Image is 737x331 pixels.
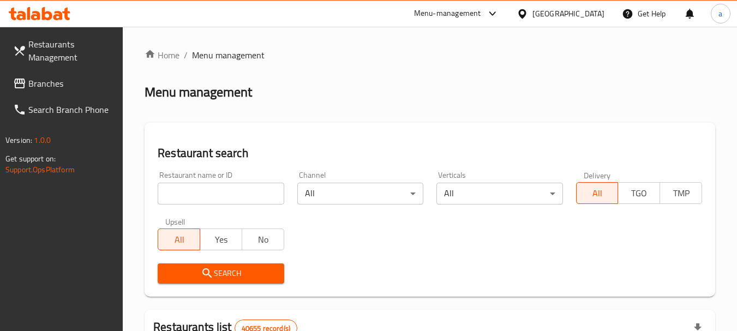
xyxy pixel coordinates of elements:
span: TGO [622,185,656,201]
div: Menu-management [414,7,481,20]
a: Support.OpsPlatform [5,163,75,177]
span: Get support on: [5,152,56,166]
span: Branches [28,77,115,90]
a: Branches [4,70,123,97]
span: TMP [664,185,698,201]
button: TMP [660,182,702,204]
span: Menu management [192,49,265,62]
h2: Menu management [145,83,252,101]
span: Version: [5,133,32,147]
div: All [436,183,562,204]
div: [GEOGRAPHIC_DATA] [532,8,604,20]
span: Restaurants Management [28,38,115,64]
button: Search [158,263,284,284]
button: TGO [618,182,660,204]
a: Search Branch Phone [4,97,123,123]
span: All [163,232,196,248]
label: Delivery [584,171,611,179]
button: Yes [200,228,242,250]
h2: Restaurant search [158,145,702,161]
span: Search [166,267,275,280]
input: Search for restaurant name or ID.. [158,183,284,204]
button: No [242,228,284,250]
button: All [158,228,200,250]
button: All [576,182,619,204]
span: 1.0.0 [34,133,51,147]
a: Home [145,49,179,62]
a: Restaurants Management [4,31,123,70]
span: a [718,8,722,20]
div: All [297,183,423,204]
span: Search Branch Phone [28,103,115,116]
span: No [247,232,280,248]
label: Upsell [165,218,185,225]
li: / [184,49,188,62]
span: Yes [205,232,238,248]
span: All [581,185,614,201]
nav: breadcrumb [145,49,715,62]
